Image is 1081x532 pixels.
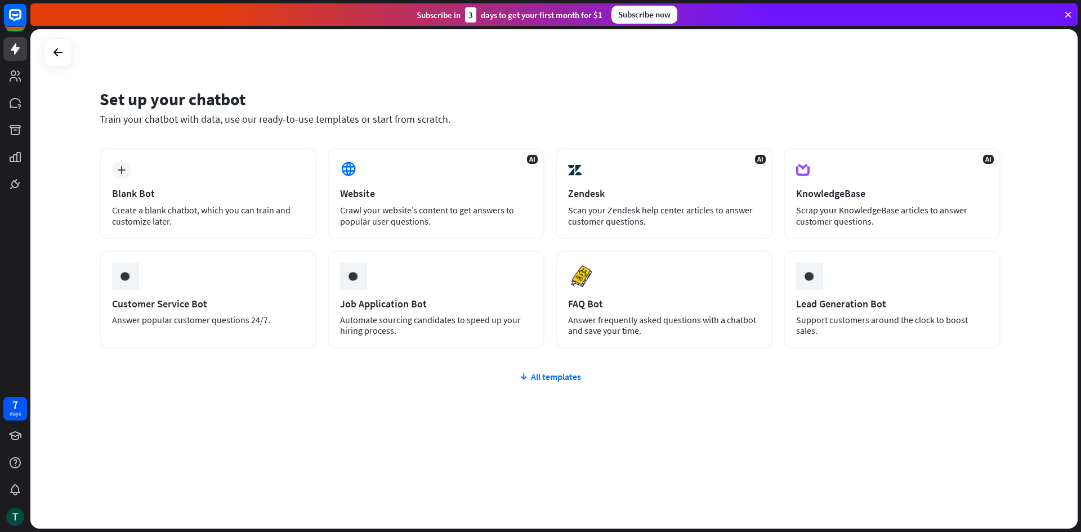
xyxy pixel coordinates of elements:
span: AI [755,155,766,164]
div: All templates [100,371,1000,382]
div: FAQ Bot [568,297,760,310]
div: Answer popular customer questions 24/7. [112,315,304,325]
span: AI [527,155,538,164]
img: ceee058c6cabd4f577f8.gif [114,266,136,287]
div: Crawl your website’s content to get answers to popular user questions. [340,204,532,227]
a: 7 days [3,397,27,421]
div: Set up your chatbot [100,88,1000,110]
div: Subscribe now [611,6,677,24]
div: days [10,410,21,418]
div: Answer frequently asked questions with a chatbot and save your time. [568,315,760,336]
div: 7 [12,400,18,410]
div: 3 [465,7,476,23]
div: Support customers around the clock to boost sales. [796,315,988,336]
img: ceee058c6cabd4f577f8.gif [342,266,364,287]
div: Create a blank chatbot, which you can train and customize later. [112,204,304,227]
div: Automate sourcing candidates to speed up your hiring process. [340,315,532,336]
div: Job Application Bot [340,297,532,310]
div: Website [340,187,532,200]
div: Customer Service Bot [112,297,304,310]
div: KnowledgeBase [796,187,988,200]
i: plus [117,166,126,174]
span: AI [983,155,994,164]
div: Scrap your KnowledgeBase articles to answer customer questions. [796,204,988,227]
div: Zendesk [568,187,760,200]
div: Subscribe in days to get your first month for $1 [417,7,602,23]
div: Scan your Zendesk help center articles to answer customer questions. [568,204,760,227]
div: Lead Generation Bot [796,297,988,310]
div: Blank Bot [112,187,304,200]
div: Train your chatbot with data, use our ready-to-use templates or start from scratch. [100,113,1000,126]
img: ceee058c6cabd4f577f8.gif [798,266,820,287]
